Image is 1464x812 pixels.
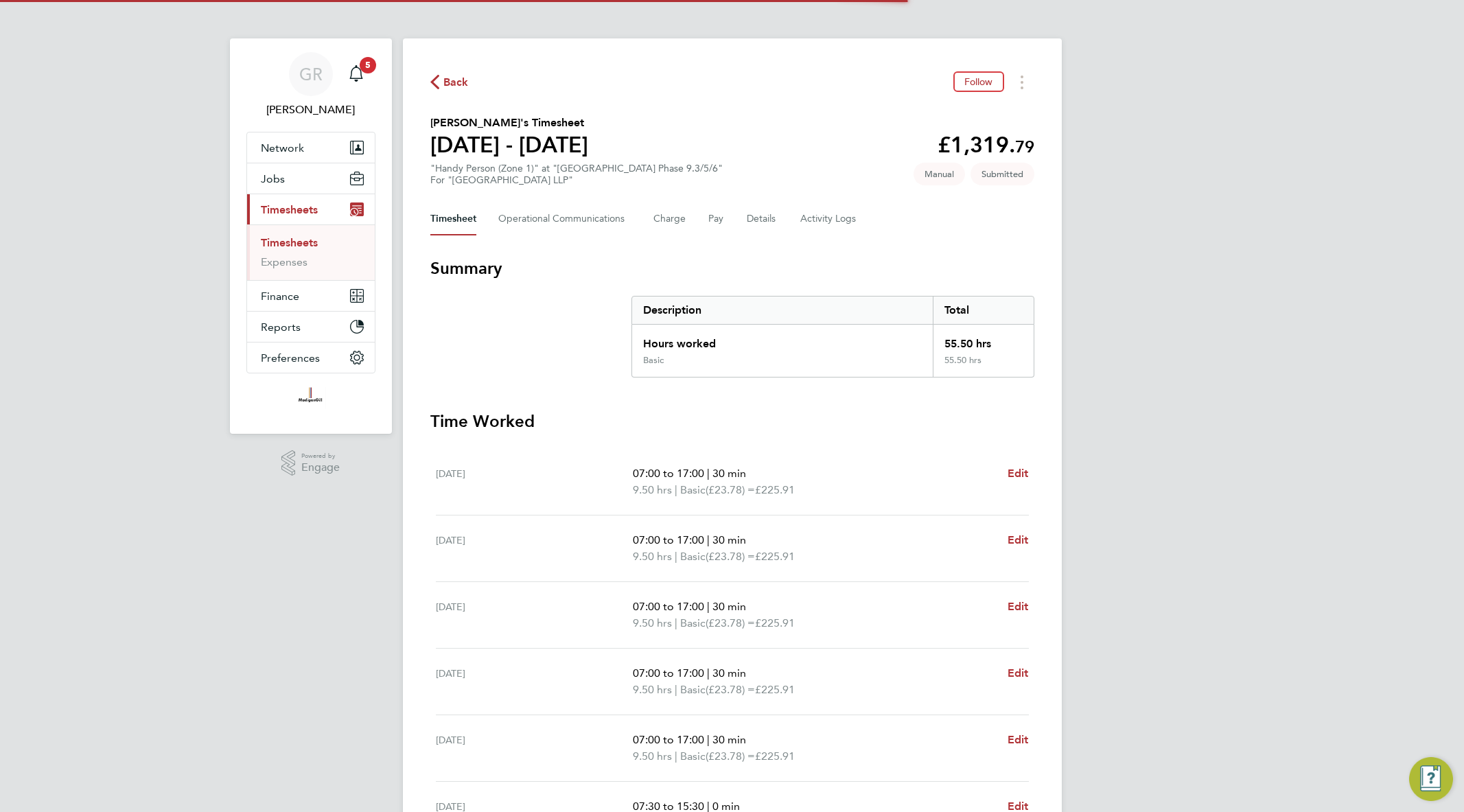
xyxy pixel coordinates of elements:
button: Timesheets Menu [1010,71,1034,93]
a: Edit [1008,465,1029,482]
span: 07:00 to 17:00 [633,467,704,480]
span: 30 min [712,533,746,546]
span: Basic [680,748,706,765]
button: Timesheets [247,194,375,224]
div: Hours worked [632,325,933,355]
div: Total [933,297,1033,324]
div: 55.50 hrs [933,355,1033,377]
span: | [675,483,677,496]
button: Preferences [247,343,375,373]
app-decimal: £1,319. [938,132,1034,158]
button: Back [430,73,469,91]
span: 30 min [712,733,746,746]
span: | [707,733,710,746]
a: Edit [1008,732,1029,748]
span: This timesheet was manually created. [914,163,965,185]
span: | [707,666,710,680]
div: [DATE] [436,465,634,498]
button: Finance [247,281,375,311]
span: 07:00 to 17:00 [633,733,704,746]
button: Charge [653,202,686,235]
span: Basic [680,482,706,498]
span: 07:00 to 17:00 [633,666,704,680]
a: Timesheets [261,236,318,249]
a: Edit [1008,599,1029,615]
span: Network [261,141,304,154]
a: Edit [1008,532,1029,548]
span: | [675,616,677,629]
button: Engage Resource Center [1409,757,1453,801]
a: GR[PERSON_NAME] [246,52,375,118]
button: Operational Communications [498,202,631,235]
span: | [675,750,677,763]
div: Summary [631,296,1034,378]
div: [DATE] [436,732,634,765]
span: Basic [680,615,706,631]
button: Timesheet [430,202,476,235]
a: Expenses [261,255,307,268]
div: [DATE] [436,665,634,698]
span: 9.50 hrs [633,750,672,763]
a: Edit [1008,665,1029,682]
nav: Main navigation [230,38,392,434]
span: Engage [301,462,340,474]
div: Timesheets [247,224,375,280]
span: 30 min [712,666,746,680]
span: Edit [1008,666,1029,680]
h2: [PERSON_NAME]'s Timesheet [430,115,588,131]
span: Powered by [301,450,340,462]
span: | [707,600,710,613]
span: Edit [1008,600,1029,613]
span: | [707,467,710,480]
button: Activity Logs [800,202,858,235]
span: | [675,683,677,696]
span: (£23.78) = [706,550,755,563]
span: GR [299,65,323,83]
span: 30 min [712,467,746,480]
span: Back [443,74,469,91]
span: 30 min [712,600,746,613]
span: Jobs [261,172,285,185]
div: [DATE] [436,599,634,631]
span: £225.91 [755,483,795,496]
button: Reports [247,312,375,342]
span: 79 [1015,137,1034,156]
span: Timesheets [261,203,318,216]
span: Follow [964,76,993,88]
h3: Time Worked [430,410,1034,432]
h3: Summary [430,257,1034,279]
span: (£23.78) = [706,616,755,629]
span: 9.50 hrs [633,683,672,696]
span: Edit [1008,533,1029,546]
span: 9.50 hrs [633,616,672,629]
span: | [707,533,710,546]
span: Goncalo Rodrigues [246,102,375,118]
span: Finance [261,290,299,303]
a: Powered byEngage [281,450,340,476]
span: (£23.78) = [706,683,755,696]
div: Basic [643,355,664,366]
button: Follow [953,71,1004,92]
div: [DATE] [436,532,634,565]
div: "Handy Person (Zone 1)" at "[GEOGRAPHIC_DATA] Phase 9.3/5/6" [430,163,723,186]
button: Details [747,202,778,235]
div: For "[GEOGRAPHIC_DATA] LLP" [430,174,723,186]
span: 07:00 to 17:00 [633,600,704,613]
a: 5 [342,52,370,96]
button: Jobs [247,163,375,194]
span: 9.50 hrs [633,550,672,563]
span: | [675,550,677,563]
span: Basic [680,682,706,698]
span: Edit [1008,467,1029,480]
span: £225.91 [755,683,795,696]
span: Basic [680,548,706,565]
div: 55.50 hrs [933,325,1033,355]
span: 5 [360,57,376,73]
span: Reports [261,321,301,334]
button: Network [247,132,375,163]
span: £225.91 [755,750,795,763]
div: Description [632,297,933,324]
span: This timesheet is Submitted. [971,163,1034,185]
span: (£23.78) = [706,750,755,763]
span: 9.50 hrs [633,483,672,496]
